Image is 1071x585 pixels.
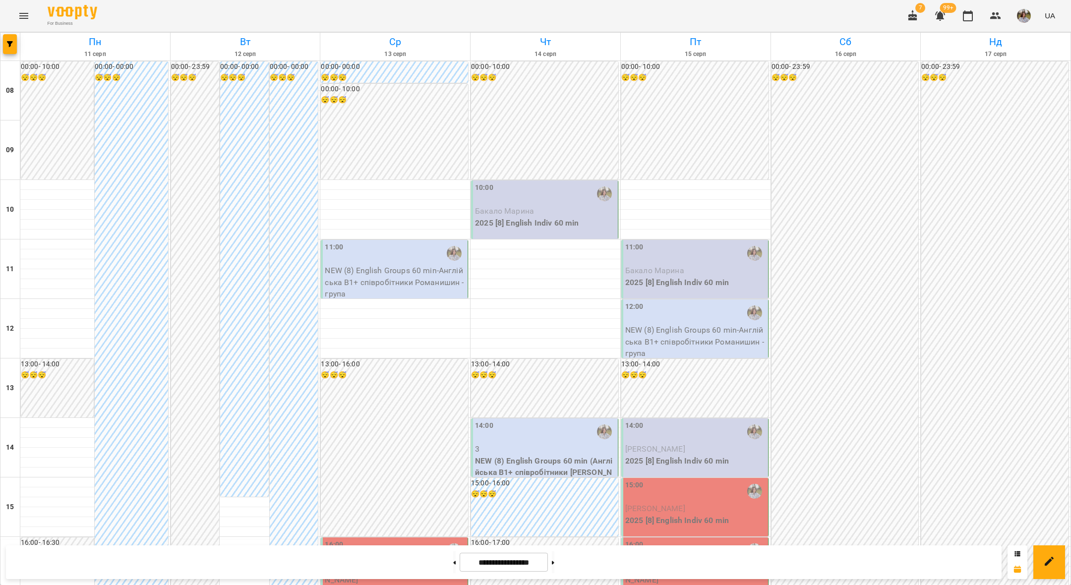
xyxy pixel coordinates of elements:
h6: Ср [322,34,469,50]
span: For Business [48,20,97,27]
h6: 😴😴😴 [220,72,269,83]
h6: 13:00 - 14:00 [621,359,769,370]
h6: 15 [6,502,14,513]
h6: Пт [622,34,769,50]
h6: 😴😴😴 [621,72,769,83]
h6: 00:00 - 00:00 [95,61,168,72]
label: 10:00 [475,182,493,193]
h6: 00:00 - 23:59 [171,61,220,72]
p: NEW (8) English Groups 60 min - Англійська В1+ співробітники Романишин - група [325,265,466,300]
h6: 😴😴😴 [21,72,94,83]
h6: 😴😴😴 [621,370,769,381]
h6: 15 серп [622,50,769,59]
span: [PERSON_NAME] [625,444,685,454]
h6: 😴😴😴 [321,370,468,381]
h6: 14 [6,442,14,453]
h6: 12 [6,323,14,334]
img: Романишин Юлія (а) [597,424,612,439]
button: Menu [12,4,36,28]
h6: 13:00 - 16:00 [321,359,468,370]
h6: 00:00 - 23:59 [921,61,1069,72]
img: Романишин Юлія (а) [747,246,762,261]
p: 2025 [8] English Indiv 60 min [625,277,766,289]
span: Бакало Марина [475,206,534,216]
h6: 12 серп [172,50,319,59]
h6: 10 [6,204,14,215]
label: 14:00 [475,420,493,431]
h6: 00:00 - 10:00 [471,61,618,72]
p: 2025 [8] English Indiv 60 min [625,515,766,526]
h6: 😴😴😴 [471,489,618,500]
h6: 13 [6,383,14,394]
h6: Пн [22,34,169,50]
span: UA [1045,10,1055,21]
h6: 😴😴😴 [21,370,94,381]
label: 14:00 [625,420,644,431]
p: NEW (8) English Groups 60 min - Англійська В1+ співробітники Романишин - група [625,324,766,359]
span: 7 [915,3,925,13]
h6: 00:00 - 00:00 [321,61,468,72]
h6: Нд [922,34,1069,50]
h6: 09 [6,145,14,156]
h6: 😴😴😴 [921,72,1069,83]
h6: 😴😴😴 [321,72,468,83]
h6: 😴😴😴 [171,72,220,83]
h6: 00:00 - 23:59 [772,61,919,72]
h6: 😴😴😴 [471,370,618,381]
h6: 00:00 - 10:00 [321,84,468,95]
img: Романишин Юлія (а) [597,186,612,201]
p: 3 [475,443,616,455]
button: UA [1041,6,1059,25]
h6: 16 серп [773,50,919,59]
h6: 17 серп [922,50,1069,59]
span: [PERSON_NAME] [625,504,685,513]
h6: Чт [472,34,619,50]
h6: 14 серп [472,50,619,59]
h6: 13:00 - 14:00 [21,359,94,370]
h6: 00:00 - 10:00 [621,61,769,72]
h6: 00:00 - 00:00 [220,61,269,72]
h6: 😴😴😴 [270,72,318,83]
h6: 11 [6,264,14,275]
p: 2025 [8] English Indiv 60 min [475,217,616,229]
h6: Сб [773,34,919,50]
p: 2025 [8] English Indiv 60 min [625,455,766,467]
label: 11:00 [325,242,343,253]
img: Романишин Юлія (а) [447,246,462,261]
span: Бакало Марина [625,266,684,275]
h6: 😴😴😴 [321,95,468,106]
h6: 08 [6,85,14,96]
h6: 15:00 - 16:00 [471,478,618,489]
img: Романишин Юлія (а) [747,484,762,499]
label: 12:00 [625,301,644,312]
span: 99+ [940,3,956,13]
h6: 00:00 - 10:00 [21,61,94,72]
h6: Вт [172,34,319,50]
label: 11:00 [625,242,644,253]
img: Романишин Юлія (а) [747,424,762,439]
img: Voopty Logo [48,5,97,19]
h6: 😴😴😴 [772,72,919,83]
h6: 13:00 - 14:00 [471,359,618,370]
h6: 00:00 - 00:00 [270,61,318,72]
h6: 11 серп [22,50,169,59]
h6: 😴😴😴 [471,72,618,83]
h6: 16:00 - 17:00 [471,537,618,548]
label: 15:00 [625,480,644,491]
h6: 😴😴😴 [95,72,168,83]
h6: 16:00 - 16:30 [21,537,94,548]
img: Романишин Юлія (а) [747,305,762,320]
h6: 13 серп [322,50,469,59]
p: NEW (8) English Groups 60 min (Англійська В1+ співробітники [PERSON_NAME] - група) [475,455,616,490]
img: 2afcea6c476e385b61122795339ea15c.jpg [1017,9,1031,23]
